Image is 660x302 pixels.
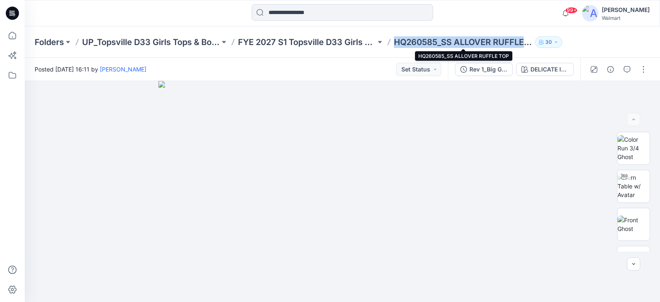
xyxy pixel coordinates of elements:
[602,5,650,15] div: [PERSON_NAME]
[35,65,146,74] span: Posted [DATE] 16:11 by
[618,135,650,161] img: Color Run 3/4 Ghost
[530,65,568,74] div: DELICATE IVORY
[469,65,507,74] div: Rev 1_Big Girl Ruffle Cap Sleeve Tee
[545,38,552,47] p: 30
[604,63,617,76] button: Details
[35,36,64,48] a: Folders
[516,63,574,76] button: DELICATE IVORY
[394,36,532,48] p: HQ260585_SS ALLOVER RUFFLE TOP
[535,36,562,48] button: 30
[618,216,650,233] img: Front Ghost
[100,66,146,73] a: [PERSON_NAME]
[602,15,650,21] div: Walmart
[82,36,220,48] a: UP_Topsville D33 Girls Tops & Bottoms
[158,81,526,302] img: eyJhbGciOiJIUzI1NiIsImtpZCI6IjAiLCJzbHQiOiJzZXMiLCJ0eXAiOiJKV1QifQ.eyJkYXRhIjp7InR5cGUiOiJzdG9yYW...
[455,63,513,76] button: Rev 1_Big Girl Ruffle Cap Sleeve Tee
[238,36,376,48] a: FYE 2027 S1 Topsville D33 Girls Tops
[582,5,599,21] img: avatar
[618,173,650,199] img: Turn Table w/ Avatar
[565,7,577,14] span: 99+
